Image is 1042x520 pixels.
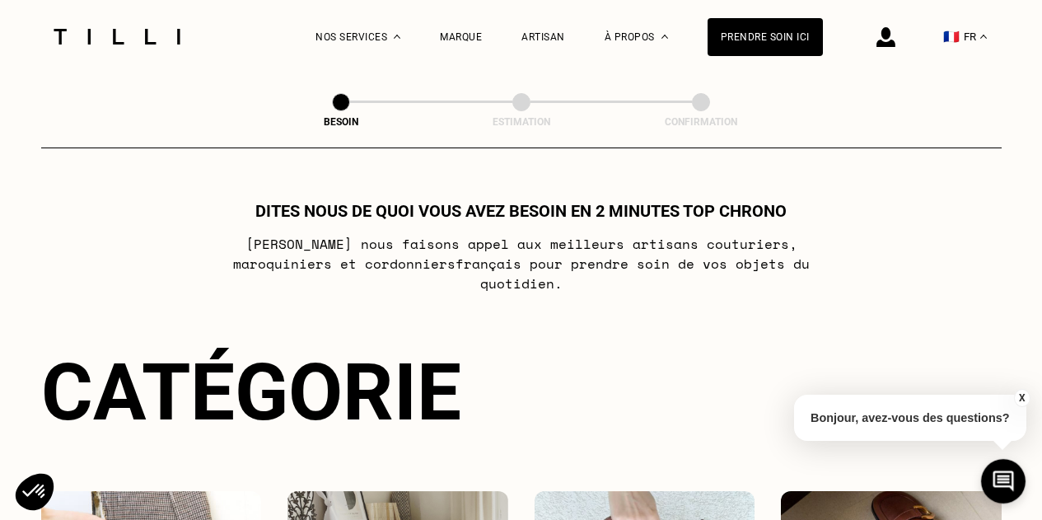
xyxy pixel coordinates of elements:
a: Prendre soin ici [708,18,823,56]
img: Menu déroulant à propos [661,35,668,39]
a: Artisan [521,31,565,43]
img: Logo du service de couturière Tilli [48,29,186,45]
img: icône connexion [876,27,895,47]
p: [PERSON_NAME] nous faisons appel aux meilleurs artisans couturiers , maroquiniers et cordonniers ... [194,234,848,293]
a: Marque [440,31,482,43]
span: 🇫🇷 [943,29,960,45]
p: Bonjour, avez-vous des questions? [794,395,1026,441]
h1: Dites nous de quoi vous avez besoin en 2 minutes top chrono [255,201,787,221]
div: Confirmation [619,116,783,128]
button: X [1013,389,1030,407]
div: Catégorie [41,346,1002,438]
img: Menu déroulant [394,35,400,39]
img: menu déroulant [980,35,987,39]
div: Besoin [259,116,423,128]
div: Estimation [439,116,604,128]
